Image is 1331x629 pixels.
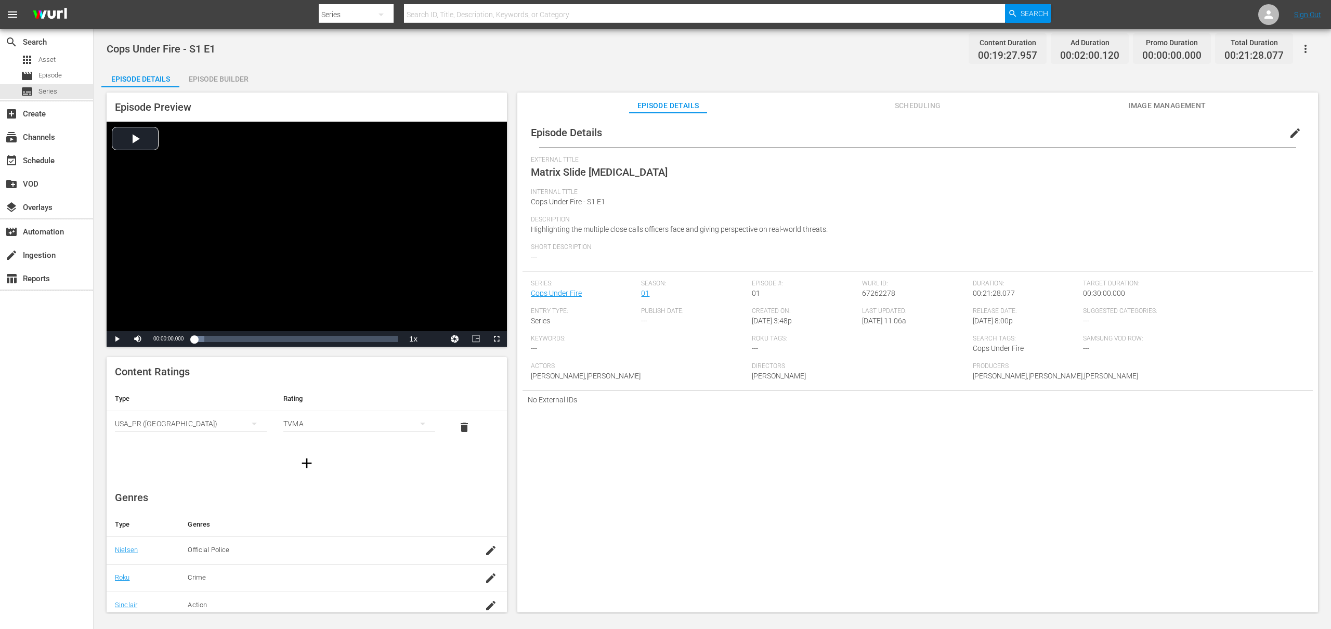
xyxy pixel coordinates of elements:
[752,280,857,288] span: Episode #:
[531,372,641,380] span: [PERSON_NAME],[PERSON_NAME]
[531,253,537,261] span: ---
[101,67,179,87] button: Episode Details
[531,166,668,178] span: Matrix Slide [MEDICAL_DATA]
[1294,10,1321,19] a: Sign Out
[38,55,56,65] span: Asset
[283,409,435,438] div: TVMA
[1083,344,1089,352] span: ---
[115,546,138,554] a: Nielsen
[21,54,33,66] span: Asset
[107,331,127,347] button: Play
[403,331,424,347] button: Playback Rate
[531,280,636,288] span: Series:
[531,225,828,233] span: Highlighting the multiple close calls officers face and giving perspective on real-world threats.
[978,35,1037,50] div: Content Duration
[641,307,746,316] span: Publish Date:
[25,3,75,27] img: ans4CAIJ8jUAAAAAAAAAAAAAAAAAAAAAAAAgQb4GAAAAAAAAAAAAAAAAAAAAAAAAJMjXAAAAAAAAAAAAAAAAAAAAAAAAgAT5G...
[153,336,184,342] span: 00:00:00.000
[973,307,1078,316] span: Release Date:
[531,216,1299,224] span: Description
[862,317,906,325] span: [DATE] 11:06a
[5,249,18,261] span: Ingestion
[523,390,1313,409] div: No External IDs
[862,289,895,297] span: 67262278
[879,99,957,112] span: Scheduling
[1083,317,1089,325] span: ---
[1083,289,1125,297] span: 00:30:00.000
[21,85,33,98] span: Series
[531,243,1299,252] span: Short Description
[275,386,443,411] th: Rating
[194,336,398,342] div: Progress Bar
[531,126,602,139] span: Episode Details
[1283,121,1308,146] button: edit
[1142,50,1202,62] span: 00:00:00.000
[973,362,1189,371] span: Producers
[531,335,747,343] span: Keywords:
[127,331,148,347] button: Mute
[641,280,746,288] span: Season:
[752,317,792,325] span: [DATE] 3:48p
[21,70,33,82] span: Episode
[115,409,267,438] div: USA_PR ([GEOGRAPHIC_DATA])
[1224,50,1284,62] span: 00:21:28.077
[115,365,190,378] span: Content Ratings
[641,317,647,325] span: ---
[179,512,463,537] th: Genres
[752,372,806,380] span: [PERSON_NAME]
[752,335,968,343] span: Roku Tags:
[752,307,857,316] span: Created On:
[531,317,550,325] span: Series
[179,67,257,91] div: Episode Builder
[5,178,18,190] span: VOD
[5,201,18,214] span: Overlays
[752,289,760,297] span: 01
[973,344,1024,352] span: Cops Under Fire
[5,108,18,120] span: Create
[531,198,605,206] span: Cops Under Fire - S1 E1
[107,386,507,443] table: simple table
[531,344,537,352] span: ---
[107,122,507,347] div: Video Player
[38,86,57,97] span: Series
[531,188,1299,196] span: Internal Title
[115,573,130,581] a: Roku
[531,307,636,316] span: Entry Type:
[1083,280,1299,288] span: Target Duration:
[179,67,257,87] button: Episode Builder
[452,415,477,440] button: delete
[1224,35,1284,50] div: Total Duration
[973,335,1078,343] span: Search Tags:
[531,289,582,297] a: Cops Under Fire
[531,362,747,371] span: Actors
[752,362,968,371] span: Directors
[101,67,179,91] div: Episode Details
[1128,99,1206,112] span: Image Management
[5,226,18,238] span: Automation
[1005,4,1051,23] button: Search
[641,289,649,297] a: 01
[973,372,1138,380] span: [PERSON_NAME],[PERSON_NAME],[PERSON_NAME]
[531,156,1299,164] span: External Title
[973,317,1013,325] span: [DATE] 8:00p
[1060,35,1119,50] div: Ad Duration
[752,344,758,352] span: ---
[1289,127,1301,139] span: edit
[629,99,707,112] span: Episode Details
[862,307,967,316] span: Last Updated:
[1142,35,1202,50] div: Promo Duration
[973,280,1078,288] span: Duration:
[1021,4,1048,23] span: Search
[465,331,486,347] button: Picture-in-Picture
[115,101,191,113] span: Episode Preview
[486,331,507,347] button: Fullscreen
[5,36,18,48] span: Search
[5,272,18,285] span: Reports
[973,289,1015,297] span: 00:21:28.077
[1060,50,1119,62] span: 00:02:00.120
[978,50,1037,62] span: 00:19:27.957
[862,280,967,288] span: Wurl ID:
[5,154,18,167] span: Schedule
[458,421,471,434] span: delete
[1083,307,1299,316] span: Suggested Categories:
